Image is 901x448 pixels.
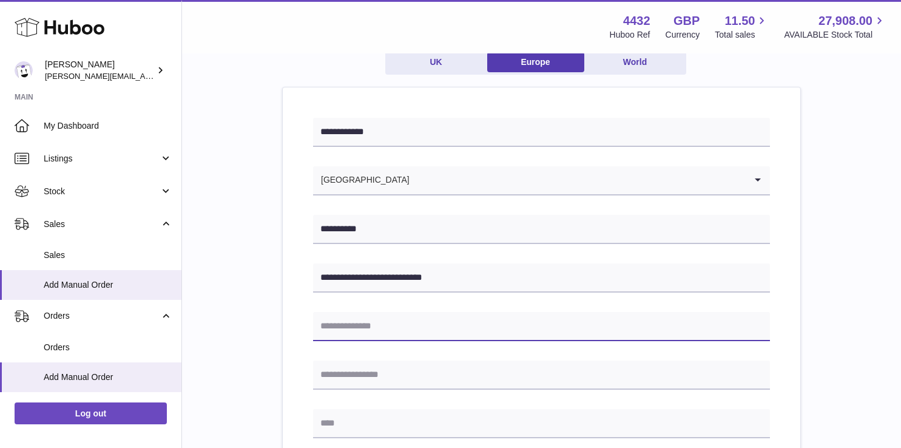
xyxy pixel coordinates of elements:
[724,13,755,29] span: 11.50
[44,120,172,132] span: My Dashboard
[45,71,243,81] span: [PERSON_NAME][EMAIL_ADDRESS][DOMAIN_NAME]
[784,29,886,41] span: AVAILABLE Stock Total
[313,166,410,194] span: [GEOGRAPHIC_DATA]
[610,29,650,41] div: Huboo Ref
[15,61,33,80] img: akhil@amalachai.com
[44,153,160,165] span: Listings
[44,372,172,383] span: Add Manual Order
[15,402,167,424] a: Log out
[44,279,172,291] span: Add Manual Order
[44,186,160,197] span: Stock
[388,52,485,72] a: UK
[715,13,769,41] a: 11.50 Total sales
[715,29,769,41] span: Total sales
[784,13,886,41] a: 27,908.00 AVAILABLE Stock Total
[587,52,684,72] a: World
[44,310,160,322] span: Orders
[623,13,650,29] strong: 4432
[818,13,872,29] span: 27,908.00
[666,29,700,41] div: Currency
[673,13,700,29] strong: GBP
[410,166,746,194] input: Search for option
[45,59,154,82] div: [PERSON_NAME]
[313,166,770,195] div: Search for option
[44,249,172,261] span: Sales
[44,342,172,353] span: Orders
[44,219,160,230] span: Sales
[487,52,584,72] a: Europe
